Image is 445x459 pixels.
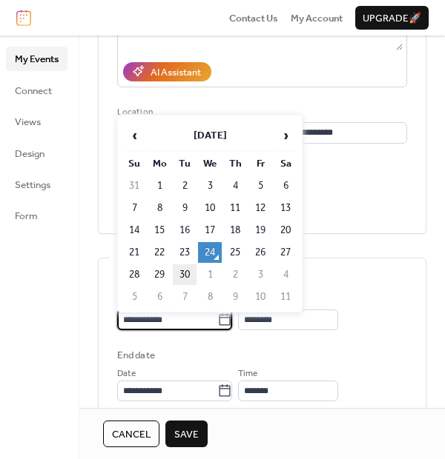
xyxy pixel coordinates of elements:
[173,264,197,285] td: 30
[15,52,59,67] span: My Events
[198,175,222,196] td: 3
[173,198,197,218] td: 9
[122,175,146,196] td: 31
[248,220,272,241] td: 19
[274,220,297,241] td: 20
[198,287,222,307] td: 8
[291,10,343,25] a: My Account
[122,264,146,285] td: 28
[363,11,421,26] span: Upgrade 🚀
[174,427,199,442] span: Save
[117,348,155,363] div: End date
[103,421,159,447] button: Cancel
[15,115,41,130] span: Views
[198,220,222,241] td: 17
[123,62,211,81] button: AI Assistant
[274,121,297,150] span: ›
[15,84,52,98] span: Connect
[151,65,201,80] div: AI Assistant
[198,198,222,218] td: 10
[15,209,38,224] span: Form
[223,220,247,241] td: 18
[165,421,208,447] button: Save
[274,198,297,218] td: 13
[148,264,171,285] td: 29
[274,264,297,285] td: 4
[148,220,171,241] td: 15
[223,198,247,218] td: 11
[117,105,404,120] div: Location
[238,366,257,381] span: Time
[6,47,67,70] a: My Events
[6,141,67,165] a: Design
[122,220,146,241] td: 14
[122,153,146,174] th: Su
[16,10,31,26] img: logo
[148,198,171,218] td: 8
[229,11,278,26] span: Contact Us
[291,11,343,26] span: My Account
[15,178,50,192] span: Settings
[6,78,67,102] a: Connect
[274,242,297,263] td: 27
[123,121,145,150] span: ‹
[122,242,146,263] td: 21
[248,198,272,218] td: 12
[148,242,171,263] td: 22
[223,264,247,285] td: 2
[173,153,197,174] th: Tu
[6,110,67,133] a: Views
[248,264,272,285] td: 3
[117,366,136,381] span: Date
[198,153,222,174] th: We
[229,10,278,25] a: Contact Us
[274,175,297,196] td: 6
[248,287,272,307] td: 10
[148,153,171,174] th: Mo
[355,6,429,30] button: Upgrade🚀
[198,264,222,285] td: 1
[173,287,197,307] td: 7
[248,175,272,196] td: 5
[223,153,247,174] th: Th
[223,242,247,263] td: 25
[112,427,151,442] span: Cancel
[173,242,197,263] td: 23
[274,153,297,174] th: Sa
[198,242,222,263] td: 24
[6,172,67,196] a: Settings
[148,287,171,307] td: 6
[148,120,272,152] th: [DATE]
[6,204,67,227] a: Form
[148,175,171,196] td: 1
[248,153,272,174] th: Fr
[223,287,247,307] td: 9
[274,287,297,307] td: 11
[173,175,197,196] td: 2
[122,198,146,218] td: 7
[248,242,272,263] td: 26
[223,175,247,196] td: 4
[122,287,146,307] td: 5
[15,147,44,161] span: Design
[173,220,197,241] td: 16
